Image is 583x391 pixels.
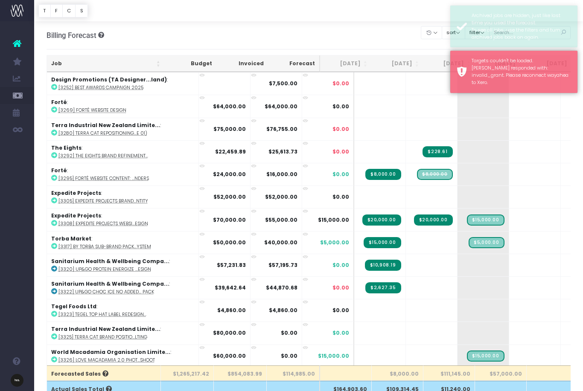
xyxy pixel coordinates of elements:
[266,125,297,133] strong: $76,755.00
[51,98,67,106] strong: Forté
[215,148,246,155] strong: $22,459.89
[58,266,151,272] abbr: [3320] UP&GO Protein Energize FOP Callout Design
[38,4,51,17] button: T
[47,72,199,95] td: :
[268,261,297,269] strong: $57,195.73
[58,84,143,91] abbr: [3252] Best Awards Campaign 2025
[51,370,108,378] span: Forecasted Sales
[47,321,199,344] td: :
[332,148,349,156] span: $0.00
[47,31,96,40] span: Billing Forecast
[213,216,246,223] strong: $70,000.00
[365,260,401,271] span: Streamtime Invoice: 3866 – [3320] UP&GO Protein Energize 250mL FOP Artwork
[58,153,148,159] abbr: [3292] The Eights Brand Refinement
[47,299,199,321] td: :
[51,348,170,356] strong: World Macadamia Organisation Limite...
[365,282,401,293] span: Streamtime Invoice: 3869 – [3322] UP&GO Choc Ice No Added Sugar - 250ml & 12x250mL pack
[320,55,372,72] th: Aug 25: activate to sort column ascending
[264,239,297,246] strong: $40,000.00
[332,125,349,133] span: $0.00
[267,365,320,381] th: $114,985.00
[268,55,320,72] th: Forecast
[269,307,297,314] strong: $4,860.00
[423,146,452,157] span: Streamtime Invoice: 3883 – [3292] The Eights Brand Refinement
[423,55,475,72] th: Oct 25: activate to sort column ascending
[51,303,96,310] strong: Tegel Foods Ltd
[47,55,165,72] th: Job: activate to sort column ascending
[213,171,246,178] strong: $24,000.00
[213,352,246,359] strong: $60,000.00
[320,239,349,246] span: $5,000.00
[58,289,154,295] abbr: [3322] UP&GO Choc Ice No Added Sugar - 250ml & 12x250mL pack
[332,171,349,178] span: $0.00
[475,365,527,381] th: $57,000.00
[332,193,349,201] span: $0.00
[266,284,297,291] strong: $44,870.68
[423,365,475,381] th: $111,145.00
[472,57,571,86] div: Targets couldn't be loaded. [PERSON_NAME] responded with: invalid_grant. Please reconnect wayahea...
[38,4,88,17] div: Vertical button group
[269,80,297,87] strong: $7,500.00
[58,198,148,204] abbr: [3305] Expedite Projects Brand Identity
[161,365,214,381] th: $1,265,217.42
[58,107,126,113] abbr: [3269] Forté Website Design
[51,76,167,83] strong: Design Promotions (TA Designer...land)
[268,148,297,155] strong: $25,613.73
[51,325,160,333] strong: Terra Industrial New Zealand Limite...
[265,103,297,110] strong: $64,000.00
[58,130,147,136] abbr: [3280] Terra Cat Repositioning Campaign Concepts (Phase 01)
[47,345,199,367] td: :
[51,235,91,242] strong: Torba Market
[47,276,199,299] td: :
[62,4,76,17] button: C
[318,352,349,360] span: $15,000.00
[364,237,401,248] span: Streamtime Invoice: 3880 – [3317] By Torba Sub-Brand Packaging System
[213,193,246,200] strong: $52,000.00
[472,12,571,41] div: Archived jobs are hidden, just like last time you used the forecast. To see all jobs, use the fil...
[47,163,199,185] td: :
[467,214,504,226] span: Streamtime Draft Invoice: 3886 – [3308] Expedite Projects Website Design
[58,243,151,250] abbr: [3317] By Torba Sub-Brand Packaging System
[47,231,199,254] td: :
[58,220,148,227] abbr: [3308] Expedite Projects Website Design
[217,261,246,269] strong: $57,231.83
[332,103,349,110] span: $0.00
[11,374,23,387] img: images/default_profile_image.png
[216,55,268,72] th: Invoiced
[332,329,349,337] span: $0.00
[215,284,246,291] strong: $39,642.64
[362,214,401,226] span: Streamtime Invoice: 3879 – [3308] Expedite Projects Website Design
[414,214,453,226] span: Streamtime Invoice: 3885 – [3308] Expedite Projects Website Design
[318,216,349,224] span: $15,000.00
[51,212,101,219] strong: Expedite Projects
[281,352,297,359] strong: $0.00
[332,284,349,292] span: $0.00
[51,122,160,129] strong: Terra Industrial New Zealand Limite...
[51,258,169,265] strong: Sanitarium Health & Wellbeing Compa...
[47,95,199,117] td: :
[213,329,246,336] strong: $80,000.00
[442,26,465,39] button: sort
[213,103,246,110] strong: $64,000.00
[50,4,63,17] button: F
[266,171,297,178] strong: $16,000.00
[58,175,149,182] abbr: [3295] Forté Website Content: Emotive Product Renders
[165,55,216,72] th: Budget
[58,357,155,363] abbr: [3326] Love Macadamia 2.0 Photography Shoot
[467,350,504,362] span: Streamtime Draft Invoice: 3867 – [3326] Love Macadamia 2.0 Photography Shoot
[75,4,88,17] button: S
[51,167,67,174] strong: Forté
[58,334,147,340] abbr: [3325] Terra Cat Brand Positioning Consulting
[51,144,82,151] strong: The Eights
[47,254,199,276] td: :
[214,365,267,381] th: $854,083.99
[365,169,401,180] span: Streamtime Invoice: 3876 – [3295] Forté Website Content: Emotive Product Renders
[58,311,146,318] abbr: [3323] Tegel Top Hat Label Redesign
[47,208,199,231] td: :
[47,185,199,208] td: :
[47,118,199,140] td: :
[265,216,297,223] strong: $55,000.00
[372,55,423,72] th: Sep 25: activate to sort column ascending
[469,237,504,248] span: Streamtime Draft Invoice: 3884 – [3317] By Torba Sub-Brand Packaging System
[372,365,423,381] th: $8,000.00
